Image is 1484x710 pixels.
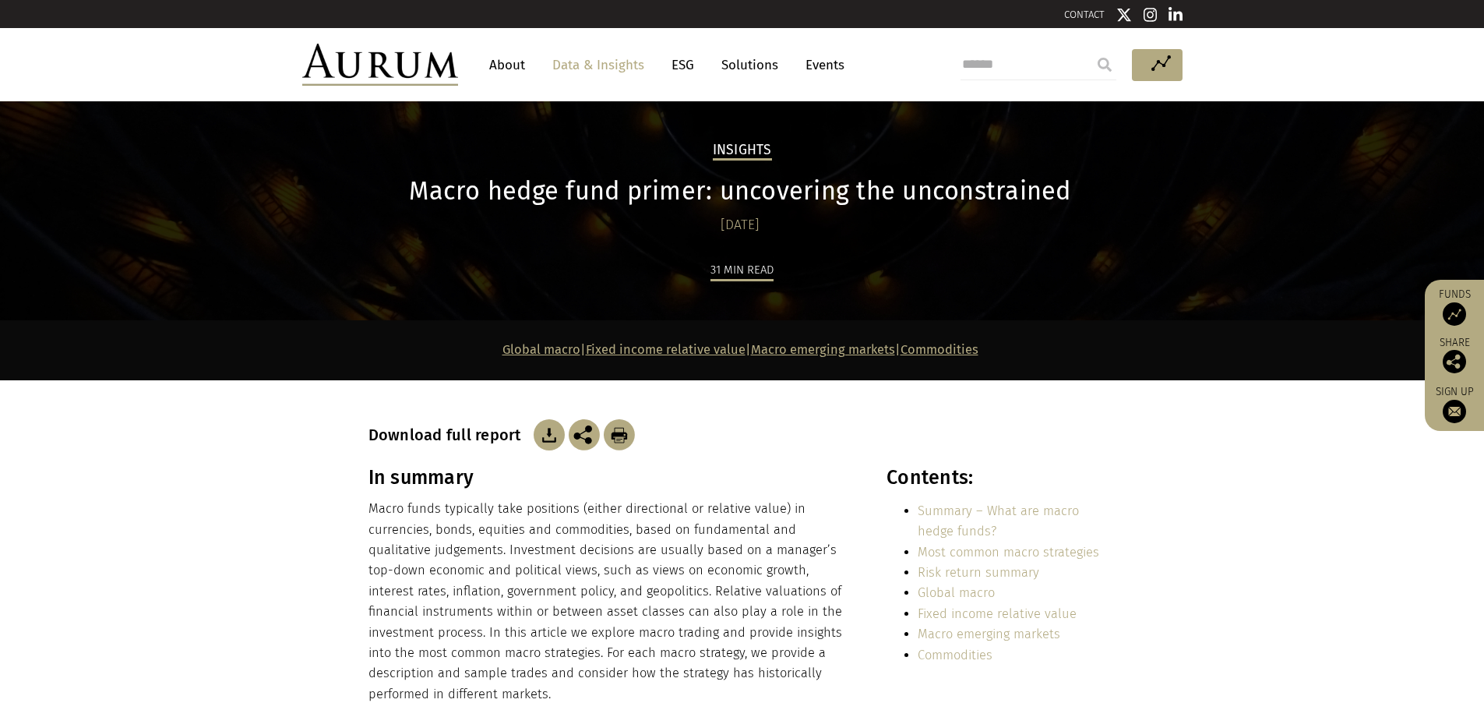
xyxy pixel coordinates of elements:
[918,503,1079,539] a: Summary – What are macro hedge funds?
[713,142,772,161] h2: Insights
[1443,400,1466,423] img: Sign up to our newsletter
[586,342,746,357] a: Fixed income relative value
[710,260,774,281] div: 31 min read
[918,565,1039,580] a: Risk return summary
[918,606,1077,621] a: Fixed income relative value
[1443,350,1466,373] img: Share this post
[918,585,995,600] a: Global macro
[534,419,565,450] img: Download Article
[368,499,853,705] p: Macro funds typically take positions (either directional or relative value) in currencies, bonds,...
[368,466,853,489] h3: In summary
[1116,7,1132,23] img: Twitter icon
[545,51,652,79] a: Data & Insights
[481,51,533,79] a: About
[714,51,786,79] a: Solutions
[798,51,844,79] a: Events
[901,342,978,357] a: Commodities
[368,176,1112,207] h1: Macro hedge fund primer: uncovering the unconstrained
[751,342,895,357] a: Macro emerging markets
[1433,337,1476,373] div: Share
[1089,49,1120,80] input: Submit
[604,419,635,450] img: Download Article
[302,44,458,86] img: Aurum
[569,419,600,450] img: Share this post
[664,51,702,79] a: ESG
[1144,7,1158,23] img: Instagram icon
[1433,288,1476,326] a: Funds
[918,545,1099,560] a: Most common macro strategies
[918,648,992,662] a: Commodities
[1169,7,1183,23] img: Linkedin icon
[1064,9,1105,20] a: CONTACT
[918,627,1060,641] a: Macro emerging markets
[887,466,1112,489] h3: Contents:
[502,342,978,357] strong: | | |
[502,342,580,357] a: Global macro
[368,426,530,444] h3: Download full report
[1443,302,1466,326] img: Access Funds
[1433,385,1476,423] a: Sign up
[368,214,1112,236] div: [DATE]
